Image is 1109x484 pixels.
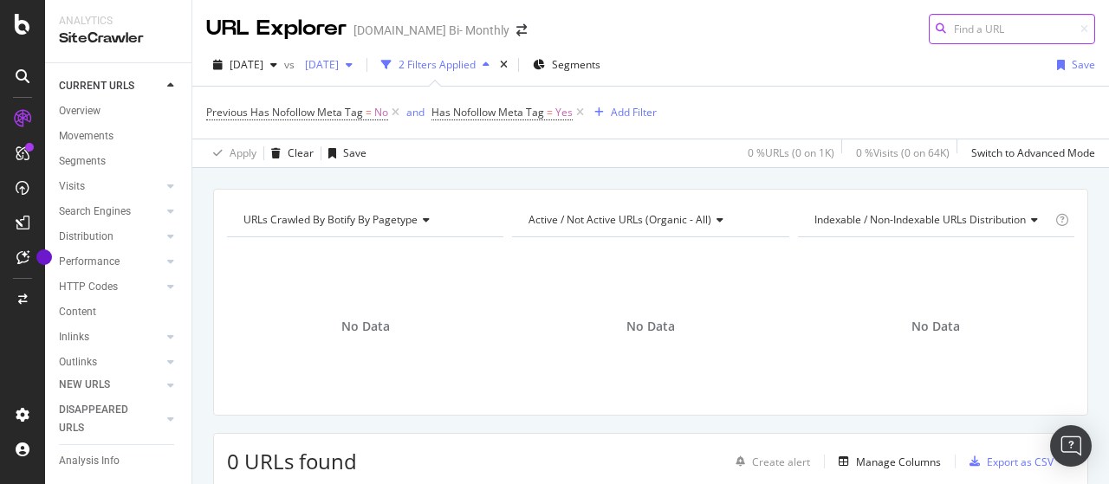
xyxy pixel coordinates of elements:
[230,145,256,160] div: Apply
[752,455,810,469] div: Create alert
[552,57,600,72] span: Segments
[59,152,179,171] a: Segments
[555,100,573,125] span: Yes
[59,278,118,296] div: HTTP Codes
[240,206,488,234] h4: URLs Crawled By Botify By pagetype
[59,452,179,470] a: Analysis Info
[59,102,179,120] a: Overview
[59,77,162,95] a: CURRENT URLS
[374,51,496,79] button: 2 Filters Applied
[59,376,110,394] div: NEW URLS
[230,57,263,72] span: 2025 Aug. 25th
[36,249,52,265] div: Tooltip anchor
[353,22,509,39] div: [DOMAIN_NAME] Bi- Monthly
[496,56,511,74] div: times
[288,145,314,160] div: Clear
[587,102,657,123] button: Add Filter
[59,177,162,196] a: Visits
[227,447,357,475] span: 0 URLs found
[298,57,339,72] span: 2025 Aug. 11th
[406,104,425,120] button: and
[284,57,298,72] span: vs
[516,24,527,36] div: arrow-right-arrow-left
[206,51,284,79] button: [DATE]
[59,401,162,437] a: DISAPPEARED URLS
[59,177,85,196] div: Visits
[206,105,363,119] span: Previous Has Nofollow Meta Tag
[611,105,657,119] div: Add Filter
[59,253,162,271] a: Performance
[748,145,834,160] div: 0 % URLs ( 0 on 1K )
[59,127,179,145] a: Movements
[59,452,120,470] div: Analysis Info
[987,455,1054,469] div: Export as CSV
[366,105,372,119] span: =
[243,212,418,227] span: URLs Crawled By Botify By pagetype
[59,228,113,246] div: Distribution
[59,376,162,394] a: NEW URLS
[929,14,1095,44] input: Find a URL
[59,127,113,145] div: Movements
[399,57,476,72] div: 2 Filters Applied
[547,105,553,119] span: =
[59,353,162,371] a: Outlinks
[431,105,544,119] span: Has Nofollow Meta Tag
[59,77,134,95] div: CURRENT URLS
[59,152,106,171] div: Segments
[1072,57,1095,72] div: Save
[832,451,941,472] button: Manage Columns
[374,100,388,125] span: No
[59,278,162,296] a: HTTP Codes
[406,105,425,119] div: and
[298,51,360,79] button: [DATE]
[59,102,101,120] div: Overview
[814,212,1026,227] span: Indexable / Non-Indexable URLs distribution
[1050,51,1095,79] button: Save
[59,353,97,371] div: Outlinks
[626,318,675,335] span: No Data
[971,145,1095,160] div: Switch to Advanced Mode
[206,139,256,167] button: Apply
[59,228,162,246] a: Distribution
[963,448,1054,475] button: Export as CSV
[59,328,162,346] a: Inlinks
[729,448,810,475] button: Create alert
[264,139,314,167] button: Clear
[59,328,89,346] div: Inlinks
[59,253,120,271] div: Performance
[529,212,711,227] span: Active / Not Active URLs (organic - all)
[525,206,773,234] h4: Active / Not Active URLs
[856,145,950,160] div: 0 % Visits ( 0 on 64K )
[206,14,347,43] div: URL Explorer
[59,203,131,221] div: Search Engines
[59,29,178,48] div: SiteCrawler
[59,203,162,221] a: Search Engines
[856,455,941,469] div: Manage Columns
[964,139,1095,167] button: Switch to Advanced Mode
[59,303,96,321] div: Content
[341,318,390,335] span: No Data
[321,139,366,167] button: Save
[59,401,146,437] div: DISAPPEARED URLS
[343,145,366,160] div: Save
[526,51,607,79] button: Segments
[1050,425,1092,467] div: Open Intercom Messenger
[811,206,1052,234] h4: Indexable / Non-Indexable URLs Distribution
[59,14,178,29] div: Analytics
[911,318,960,335] span: No Data
[59,303,179,321] a: Content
